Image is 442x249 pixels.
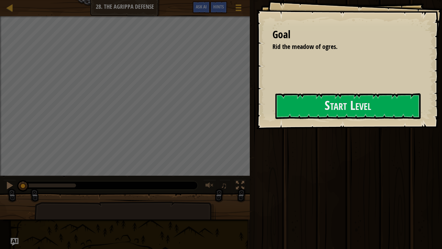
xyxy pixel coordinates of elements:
span: ♫ [221,181,227,190]
button: Ask AI [193,1,210,13]
button: Start Level [275,93,421,119]
button: Ask AI [11,238,18,246]
button: ♫ [219,180,230,193]
span: Ask AI [196,4,207,10]
span: Hints [213,4,224,10]
span: Rid the meadow of ogres. [272,42,337,51]
button: Ctrl + P: Pause [3,180,16,193]
li: Rid the meadow of ogres. [264,42,418,52]
button: Adjust volume [203,180,216,193]
div: Goal [272,27,419,42]
button: Show game menu [230,1,247,17]
button: Toggle fullscreen [234,180,247,193]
